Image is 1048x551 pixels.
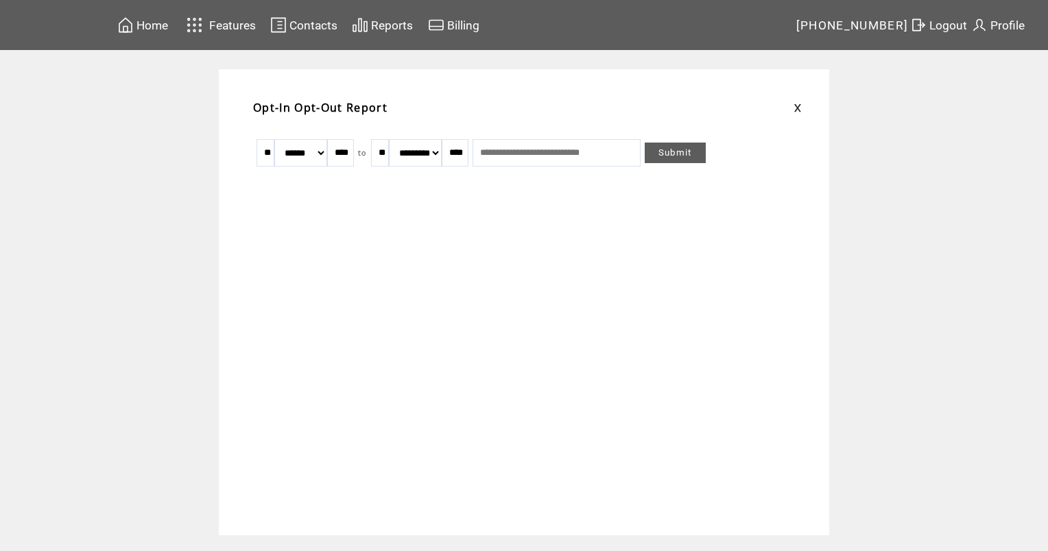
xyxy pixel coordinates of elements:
span: Reports [371,19,413,32]
a: Profile [969,14,1027,36]
span: Logout [929,19,967,32]
span: Features [209,19,256,32]
span: to [358,148,367,158]
a: Submit [645,143,706,163]
img: chart.svg [352,16,368,34]
img: creidtcard.svg [428,16,444,34]
span: Contacts [289,19,337,32]
a: Logout [908,14,969,36]
span: Home [136,19,168,32]
a: Features [180,12,258,38]
span: [PHONE_NUMBER] [796,19,909,32]
img: profile.svg [971,16,988,34]
a: Billing [426,14,481,36]
span: Billing [447,19,479,32]
a: Reports [350,14,415,36]
img: features.svg [182,14,206,36]
img: home.svg [117,16,134,34]
a: Home [115,14,170,36]
img: exit.svg [910,16,927,34]
a: Contacts [268,14,340,36]
span: Opt-In Opt-Out Report [253,100,388,115]
img: contacts.svg [270,16,287,34]
span: Profile [990,19,1025,32]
